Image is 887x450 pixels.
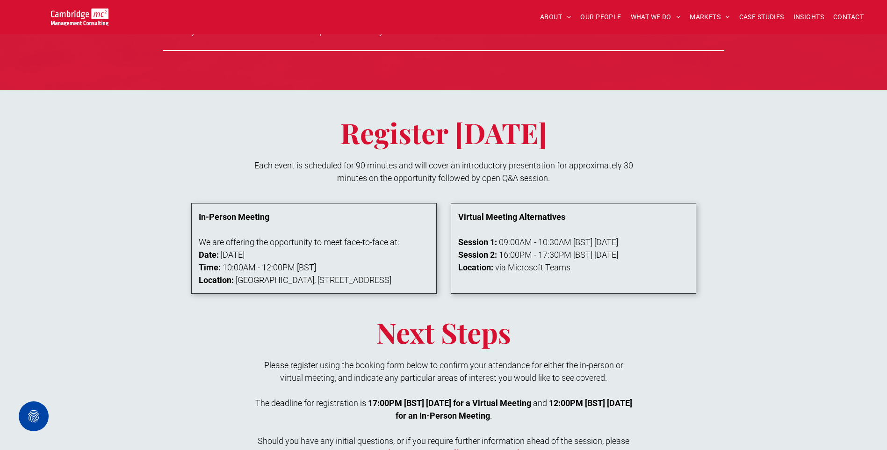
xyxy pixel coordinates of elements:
[340,114,547,151] span: Register [DATE]
[594,237,618,247] span: [DATE]
[789,10,829,24] a: INSIGHTS
[499,250,618,260] span: 16:00PM - 17:30PM [BST] [DATE]
[223,262,316,272] span: 10:00AM - 12:00PM [BST]
[254,160,633,183] span: Each event is scheduled for 90 minutes and will cover an introductory presentation for approximat...
[685,10,734,24] a: MARKETS
[221,250,245,260] span: [DATE]
[51,8,108,26] img: Cambridge MC Logo
[163,14,706,36] span: This market engagement phase is designed to give opportunity to discuss different options and pos...
[735,10,789,24] a: CASE STUDIES
[458,262,493,272] strong: Location:
[236,275,391,285] span: [GEOGRAPHIC_DATA], [STREET_ADDRESS]
[499,237,592,247] span: 09:00AM - 10:30AM [BST]
[376,313,511,351] span: Next Steps
[255,398,366,408] span: The deadline for registration is
[458,237,497,247] strong: Session 1:
[458,212,565,222] strong: Virtual Meeting Alternatives
[576,10,626,24] a: OUR PEOPLE
[199,237,399,247] span: We are offering the opportunity to meet face-to-face at:
[829,10,868,24] a: CONTACT
[533,398,547,408] span: and
[535,10,576,24] a: ABOUT
[368,398,531,408] strong: 17:00PM [BST] [DATE] for a Virtual Meeting
[458,250,497,260] strong: Session 2:
[495,262,570,272] span: via Microsoft Teams
[199,275,234,285] strong: Location:
[199,250,219,260] strong: Date:
[264,360,623,383] span: Please register using the booking form below to confirm your attendance for either the in-person ...
[490,411,492,421] span: .
[199,212,269,222] strong: In-Person Meeting
[199,262,221,272] strong: Time:
[626,10,685,24] a: WHAT WE DO
[396,398,632,421] strong: 12:00PM [BST] [DATE] for an In-Person Meeting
